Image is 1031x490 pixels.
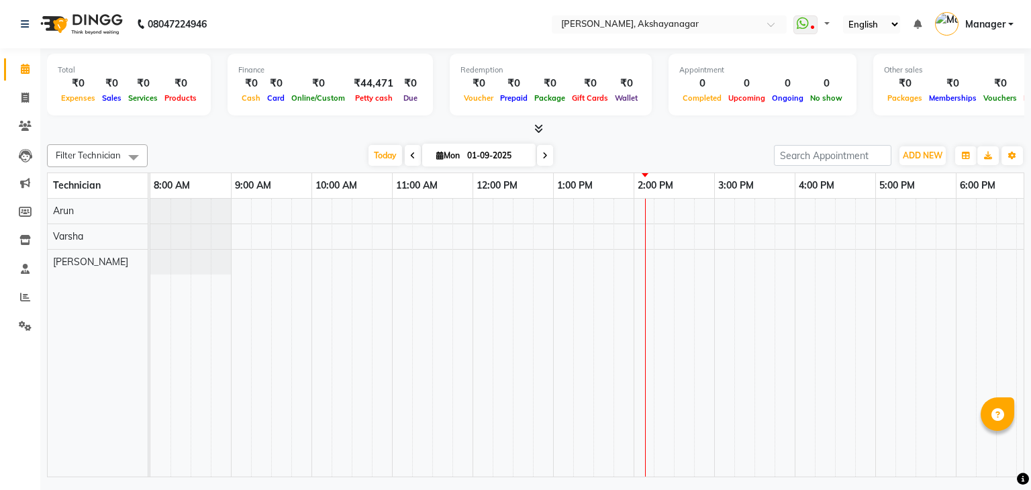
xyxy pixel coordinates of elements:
[980,76,1020,91] div: ₹0
[393,176,441,195] a: 11:00 AM
[460,93,497,103] span: Voucher
[497,93,531,103] span: Prepaid
[679,76,725,91] div: 0
[125,93,161,103] span: Services
[348,76,399,91] div: ₹44,471
[53,256,128,268] span: [PERSON_NAME]
[399,76,422,91] div: ₹0
[150,176,193,195] a: 8:00 AM
[288,76,348,91] div: ₹0
[965,17,1005,32] span: Manager
[312,176,360,195] a: 10:00 AM
[769,76,807,91] div: 0
[725,76,769,91] div: 0
[980,93,1020,103] span: Vouchers
[56,150,121,160] span: Filter Technician
[634,176,677,195] a: 2:00 PM
[795,176,838,195] a: 4:00 PM
[460,76,497,91] div: ₹0
[125,76,161,91] div: ₹0
[264,76,288,91] div: ₹0
[433,150,463,160] span: Mon
[463,146,530,166] input: 2025-09-01
[238,64,422,76] div: Finance
[715,176,757,195] a: 3:00 PM
[288,93,348,103] span: Online/Custom
[460,64,641,76] div: Redemption
[926,93,980,103] span: Memberships
[725,93,769,103] span: Upcoming
[554,176,596,195] a: 1:00 PM
[352,93,396,103] span: Petty cash
[53,230,83,242] span: Varsha
[899,146,946,165] button: ADD NEW
[884,76,926,91] div: ₹0
[473,176,521,195] a: 12:00 PM
[611,76,641,91] div: ₹0
[58,76,99,91] div: ₹0
[34,5,126,43] img: logo
[53,205,74,217] span: Arun
[569,76,611,91] div: ₹0
[903,150,942,160] span: ADD NEW
[99,76,125,91] div: ₹0
[807,93,846,103] span: No show
[232,176,275,195] a: 9:00 AM
[807,76,846,91] div: 0
[238,76,264,91] div: ₹0
[679,64,846,76] div: Appointment
[774,145,891,166] input: Search Appointment
[956,176,999,195] a: 6:00 PM
[238,93,264,103] span: Cash
[531,76,569,91] div: ₹0
[926,76,980,91] div: ₹0
[53,179,101,191] span: Technician
[935,12,959,36] img: Manager
[679,93,725,103] span: Completed
[884,93,926,103] span: Packages
[161,76,200,91] div: ₹0
[148,5,207,43] b: 08047224946
[264,93,288,103] span: Card
[99,93,125,103] span: Sales
[769,93,807,103] span: Ongoing
[58,64,200,76] div: Total
[400,93,421,103] span: Due
[876,176,918,195] a: 5:00 PM
[497,76,531,91] div: ₹0
[569,93,611,103] span: Gift Cards
[531,93,569,103] span: Package
[369,145,402,166] span: Today
[161,93,200,103] span: Products
[58,93,99,103] span: Expenses
[611,93,641,103] span: Wallet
